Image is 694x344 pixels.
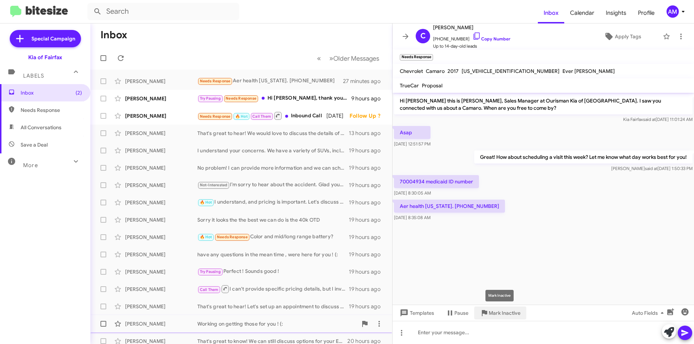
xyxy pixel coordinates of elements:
div: [PERSON_NAME] [125,78,197,85]
div: 27 minutes ago [343,78,386,85]
div: 19 hours ago [349,303,386,310]
span: Templates [398,306,434,319]
small: Needs Response [400,54,433,61]
span: » [329,54,333,63]
span: Chevrolet [400,68,423,74]
div: Kia of Fairfax [28,54,62,61]
div: I understand your concerns. We have a variety of SUVs, including hybrids and gas models. Would yo... [197,147,349,154]
a: Special Campaign [10,30,81,47]
div: [PERSON_NAME] [125,251,197,258]
span: « [317,54,321,63]
div: Inbound Call [197,111,326,120]
div: 19 hours ago [349,286,386,293]
span: said at [645,166,657,171]
div: I’m sorry to hear about the accident. Glad your okay ! [197,181,349,189]
div: AM [667,5,679,18]
a: Insights [600,3,632,23]
span: [DATE] 8:30:05 AM [394,190,431,196]
div: That's great to hear! We would love to discuss the details of your vehicle and see how we can mak... [197,130,349,137]
div: [PERSON_NAME] [125,112,197,119]
div: [PERSON_NAME] [125,234,197,241]
div: [PERSON_NAME] [125,95,197,102]
span: said at [643,117,656,122]
div: 19 hours ago [349,251,386,258]
p: Asap [394,126,430,139]
div: [PERSON_NAME] [125,303,197,310]
div: Sorry it looks the the best we can do is the 40k OTD [197,216,349,223]
span: Kia Fairfax [DATE] 11:01:24 AM [623,117,693,122]
button: Previous [313,51,325,66]
button: Pause [440,306,474,319]
button: AM [660,5,686,18]
span: Try Pausing [200,269,221,274]
div: I can't provide specific pricing details, but I invite you to visit so we can appraise your vehic... [197,284,349,293]
div: [PERSON_NAME] [125,199,197,206]
input: Search [87,3,239,20]
span: Call Them [200,287,219,292]
span: Camaro [426,68,445,74]
button: Auto Fields [626,306,672,319]
div: 19 hours ago [349,182,386,189]
span: Needs Response [21,106,82,114]
p: Aer health [US_STATE]. [PHONE_NUMBER] [394,200,505,213]
div: 13 hours ago [349,130,386,137]
div: Color and mid/long range battery? [197,233,349,241]
div: That's great to hear! Let's set up an appointment to discuss the details and evaluate your vehicl... [197,303,349,310]
span: Needs Response [200,114,231,119]
span: Try Pausing [200,96,221,101]
span: Mark Inactive [489,306,520,319]
span: Labels [23,73,44,79]
span: [DATE] 8:35:08 AM [394,215,430,220]
span: C [420,30,426,42]
span: [US_VEHICLE_IDENTIFICATION_NUMBER] [462,68,560,74]
span: [PERSON_NAME] [DATE] 1:50:33 PM [611,166,693,171]
span: (2) [76,89,82,96]
span: Not-Interested [200,183,228,187]
a: Calendar [564,3,600,23]
div: 9 hours ago [351,95,386,102]
p: Hi [PERSON_NAME] this is [PERSON_NAME], Sales Manager at Ourisman Kia of [GEOGRAPHIC_DATA]. I saw... [394,94,693,114]
div: [PERSON_NAME] [125,216,197,223]
div: have any questions in the mean time , were here for you ! (: [197,251,349,258]
span: Save a Deal [21,141,48,148]
a: Inbox [538,3,564,23]
span: Special Campaign [31,35,75,42]
div: Aer health [US_STATE]. [PHONE_NUMBER] [197,77,343,85]
span: 🔥 Hot [200,235,212,239]
span: Needs Response [200,79,231,83]
div: I understand, and pricing is important. Let's discuss your vehicle's value! When can you come in ... [197,198,349,206]
button: Next [325,51,384,66]
button: Mark Inactive [474,306,526,319]
nav: Page navigation example [313,51,384,66]
span: 🔥 Hot [200,200,212,205]
div: Perfect ! Sounds good ! [197,267,349,276]
span: All Conversations [21,124,61,131]
div: 19 hours ago [349,147,386,154]
div: No problem! I can provide more information and we can schedule an appointment for the weekend. Wh... [197,164,349,171]
a: Copy Number [472,36,510,42]
button: Templates [393,306,440,319]
div: [DATE] [326,112,350,119]
div: Hi [PERSON_NAME], thank you for reaching out. I am not interested in selling my car. I will let y... [197,94,351,103]
div: [PERSON_NAME] [125,164,197,171]
span: TrueCar [400,82,419,89]
span: Pause [454,306,468,319]
div: [PERSON_NAME] [125,286,197,293]
span: Needs Response [217,235,248,239]
span: Up to 14-day-old leads [433,43,510,50]
div: [PERSON_NAME] [125,147,197,154]
div: [PERSON_NAME] [125,320,197,327]
span: [PERSON_NAME] [433,23,510,32]
a: Profile [632,3,660,23]
p: Great! How about scheduling a visit this week? Let me know what day works best for you! [474,151,693,164]
div: Mark Inactive [485,290,514,301]
div: 19 hours ago [349,164,386,171]
div: [PERSON_NAME] [125,130,197,137]
button: Apply Tags [585,30,659,43]
div: [PERSON_NAME] [125,182,197,189]
h1: Inbox [100,29,127,41]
